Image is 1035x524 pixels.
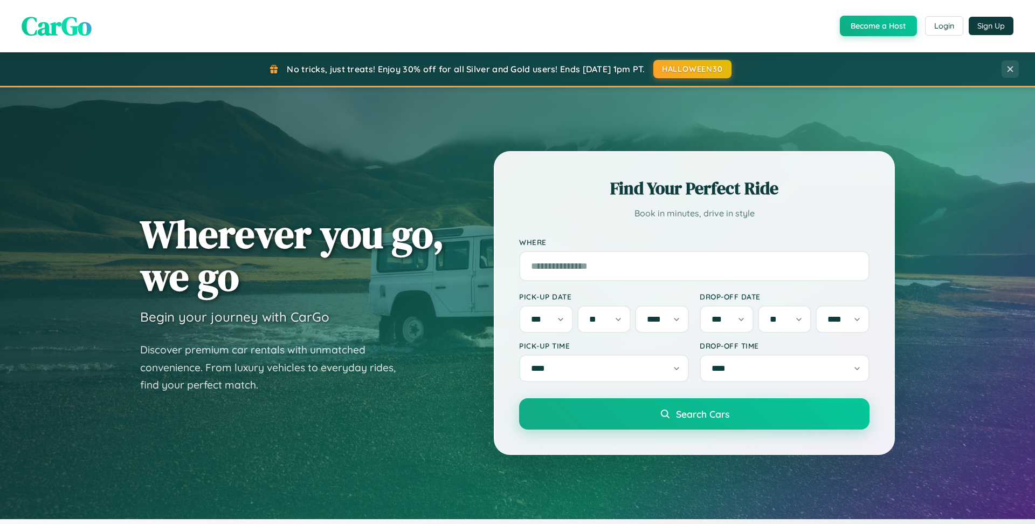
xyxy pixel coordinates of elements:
[519,176,870,200] h2: Find Your Perfect Ride
[140,213,444,298] h1: Wherever you go, we go
[840,16,917,36] button: Become a Host
[925,16,963,36] button: Login
[519,341,689,350] label: Pick-up Time
[519,398,870,430] button: Search Cars
[969,17,1013,35] button: Sign Up
[676,408,729,420] span: Search Cars
[287,64,645,74] span: No tricks, just treats! Enjoy 30% off for all Silver and Gold users! Ends [DATE] 1pm PT.
[140,341,410,394] p: Discover premium car rentals with unmatched convenience. From luxury vehicles to everyday rides, ...
[519,292,689,301] label: Pick-up Date
[653,60,732,78] button: HALLOWEEN30
[519,237,870,247] label: Where
[700,341,870,350] label: Drop-off Time
[700,292,870,301] label: Drop-off Date
[22,8,92,44] span: CarGo
[519,206,870,221] p: Book in minutes, drive in style
[140,309,329,325] h3: Begin your journey with CarGo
